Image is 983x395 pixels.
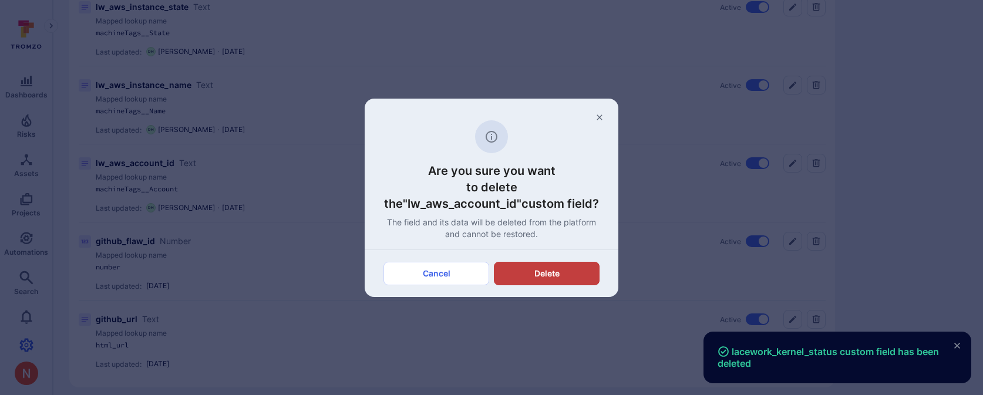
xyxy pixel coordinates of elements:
button: Cancel [383,262,489,285]
button: Delete [494,262,600,285]
h3: Are you sure you want to delete the "lw_aws_account_id" custom field? [383,163,600,212]
button: close [948,336,967,355]
span: lacework_kernel_status custom field has been deleted [718,346,957,369]
p: The field and its data will be deleted from the platform and cannot be restored. [383,217,600,240]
